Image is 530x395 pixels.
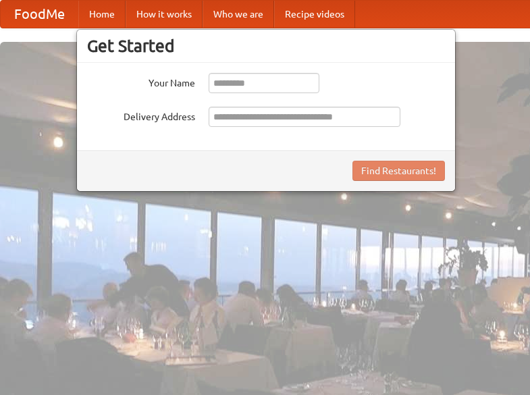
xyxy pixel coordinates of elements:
[203,1,274,28] a: Who we are
[87,107,195,124] label: Delivery Address
[126,1,203,28] a: How it works
[274,1,355,28] a: Recipe videos
[352,161,445,181] button: Find Restaurants!
[1,1,78,28] a: FoodMe
[87,73,195,90] label: Your Name
[78,1,126,28] a: Home
[87,36,445,56] h3: Get Started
